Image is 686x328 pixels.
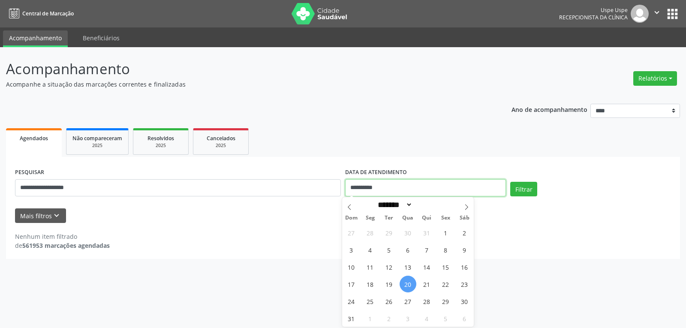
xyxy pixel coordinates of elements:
[6,6,74,21] a: Central de Marcação
[437,310,454,327] span: Setembro 5, 2025
[15,166,44,179] label: PESQUISAR
[418,293,435,310] span: Agosto 28, 2025
[631,5,649,23] img: img
[455,215,474,221] span: Sáb
[343,310,360,327] span: Agosto 31, 2025
[20,135,48,142] span: Agendados
[72,135,122,142] span: Não compareceram
[199,142,242,149] div: 2025
[72,142,122,149] div: 2025
[362,276,379,292] span: Agosto 18, 2025
[400,224,416,241] span: Julho 30, 2025
[665,6,680,21] button: apps
[400,293,416,310] span: Agosto 27, 2025
[456,259,473,275] span: Agosto 16, 2025
[418,241,435,258] span: Agosto 7, 2025
[436,215,455,221] span: Sex
[437,259,454,275] span: Agosto 15, 2025
[400,310,416,327] span: Setembro 3, 2025
[362,224,379,241] span: Julho 28, 2025
[400,276,416,292] span: Agosto 20, 2025
[418,310,435,327] span: Setembro 4, 2025
[400,241,416,258] span: Agosto 6, 2025
[418,259,435,275] span: Agosto 14, 2025
[559,6,628,14] div: Uspe Uspe
[381,259,397,275] span: Agosto 12, 2025
[362,241,379,258] span: Agosto 4, 2025
[381,293,397,310] span: Agosto 26, 2025
[22,241,110,250] strong: 561953 marcações agendadas
[456,276,473,292] span: Agosto 23, 2025
[510,182,537,196] button: Filtrar
[381,241,397,258] span: Agosto 5, 2025
[361,215,379,221] span: Seg
[437,276,454,292] span: Agosto 22, 2025
[633,71,677,86] button: Relatórios
[15,208,66,223] button: Mais filtroskeyboard_arrow_down
[362,310,379,327] span: Setembro 1, 2025
[147,135,174,142] span: Resolvidos
[207,135,235,142] span: Cancelados
[343,293,360,310] span: Agosto 24, 2025
[437,241,454,258] span: Agosto 8, 2025
[362,259,379,275] span: Agosto 11, 2025
[649,5,665,23] button: 
[362,293,379,310] span: Agosto 25, 2025
[652,8,662,17] i: 
[412,200,441,209] input: Year
[3,30,68,47] a: Acompanhamento
[456,310,473,327] span: Setembro 6, 2025
[418,276,435,292] span: Agosto 21, 2025
[15,241,110,250] div: de
[381,276,397,292] span: Agosto 19, 2025
[379,215,398,221] span: Ter
[400,259,416,275] span: Agosto 13, 2025
[139,142,182,149] div: 2025
[345,166,407,179] label: DATA DE ATENDIMENTO
[343,259,360,275] span: Agosto 10, 2025
[381,224,397,241] span: Julho 29, 2025
[343,224,360,241] span: Julho 27, 2025
[398,215,417,221] span: Qua
[381,310,397,327] span: Setembro 2, 2025
[15,232,110,241] div: Nenhum item filtrado
[456,241,473,258] span: Agosto 9, 2025
[6,58,478,80] p: Acompanhamento
[77,30,126,45] a: Beneficiários
[559,14,628,21] span: Recepcionista da clínica
[22,10,74,17] span: Central de Marcação
[418,224,435,241] span: Julho 31, 2025
[343,241,360,258] span: Agosto 3, 2025
[342,215,361,221] span: Dom
[375,200,413,209] select: Month
[417,215,436,221] span: Qui
[6,80,478,89] p: Acompanhe a situação das marcações correntes e finalizadas
[456,224,473,241] span: Agosto 2, 2025
[437,293,454,310] span: Agosto 29, 2025
[456,293,473,310] span: Agosto 30, 2025
[437,224,454,241] span: Agosto 1, 2025
[511,104,587,114] p: Ano de acompanhamento
[52,211,61,220] i: keyboard_arrow_down
[343,276,360,292] span: Agosto 17, 2025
